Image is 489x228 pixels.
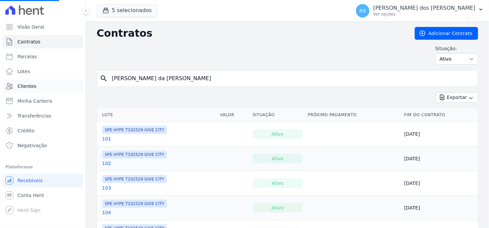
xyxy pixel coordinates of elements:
span: Parcelas [17,53,37,60]
span: Contratos [17,38,40,45]
div: Ativo [253,154,303,163]
span: Recebíveis [17,177,43,184]
a: Visão Geral [3,20,83,34]
span: SPE HYPE T102529 GIVE CITY [102,126,167,134]
div: Plataformas [5,163,80,171]
i: search [100,74,108,83]
a: Crédito [3,124,83,137]
span: SPE HYPE T102529 GIVE CITY [102,200,167,208]
div: Ativo [253,178,303,188]
button: Rd [PERSON_NAME] dos [PERSON_NAME] Ver opções [351,1,489,20]
button: 5 selecionados [97,4,158,17]
span: Negativação [17,142,47,149]
a: Adicionar Contrato [415,27,478,40]
th: Lote [97,108,217,122]
span: Minha Carteira [17,98,52,104]
span: Conta Hent [17,192,44,199]
button: Exportar [436,92,478,103]
span: SPE HYPE T102529 GIVE CITY [102,175,167,183]
th: Fim do Contrato [402,108,478,122]
label: Situação: [435,45,478,52]
a: 103 [102,185,111,191]
a: Recebíveis [3,174,83,187]
span: Clientes [17,83,36,90]
th: Valor [217,108,250,122]
th: Próximo Pagamento [305,108,402,122]
a: Minha Carteira [3,94,83,108]
div: Ativo [253,129,303,139]
a: 102 [102,160,111,167]
span: Lotes [17,68,30,75]
a: 101 [102,135,111,142]
span: Crédito [17,127,35,134]
a: Negativação [3,139,83,152]
td: [DATE] [402,196,478,220]
a: 104 [102,209,111,216]
h2: Contratos [97,27,404,39]
a: Transferências [3,109,83,123]
div: Ativo [253,203,303,213]
p: [PERSON_NAME] dos [PERSON_NAME] [373,5,476,11]
a: Lotes [3,65,83,78]
span: Rd [359,8,366,13]
td: [DATE] [402,171,478,196]
span: Transferências [17,112,51,119]
th: Situação [250,108,305,122]
input: Buscar por nome do lote [108,72,475,85]
td: [DATE] [402,146,478,171]
span: SPE HYPE T102529 GIVE CITY [102,151,167,159]
a: Contratos [3,35,83,48]
span: Visão Geral [17,24,44,30]
td: [DATE] [402,122,478,146]
a: Conta Hent [3,189,83,202]
p: Ver opções [373,11,476,17]
a: Clientes [3,79,83,93]
a: Parcelas [3,50,83,63]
